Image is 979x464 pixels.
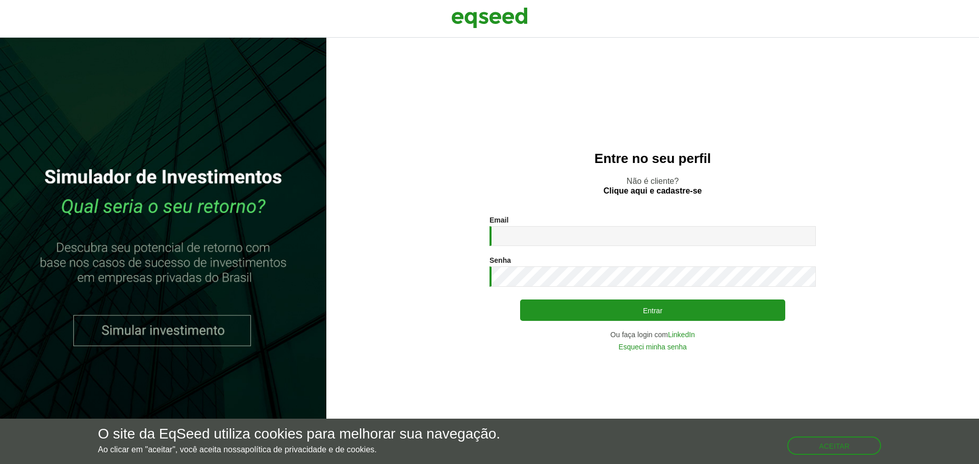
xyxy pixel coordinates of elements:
a: LinkedIn [668,331,695,338]
img: EqSeed Logo [451,5,528,31]
p: Ao clicar em "aceitar", você aceita nossa . [98,445,500,454]
button: Entrar [520,299,785,321]
h2: Entre no seu perfil [347,151,959,166]
label: Senha [489,257,511,264]
button: Aceitar [787,436,881,455]
a: Clique aqui e cadastre-se [604,187,702,195]
label: Email [489,216,508,224]
div: Ou faça login com [489,331,816,338]
a: política de privacidade e de cookies [245,446,375,454]
p: Não é cliente? [347,176,959,196]
h5: O site da EqSeed utiliza cookies para melhorar sua navegação. [98,426,500,442]
a: Esqueci minha senha [619,343,687,350]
